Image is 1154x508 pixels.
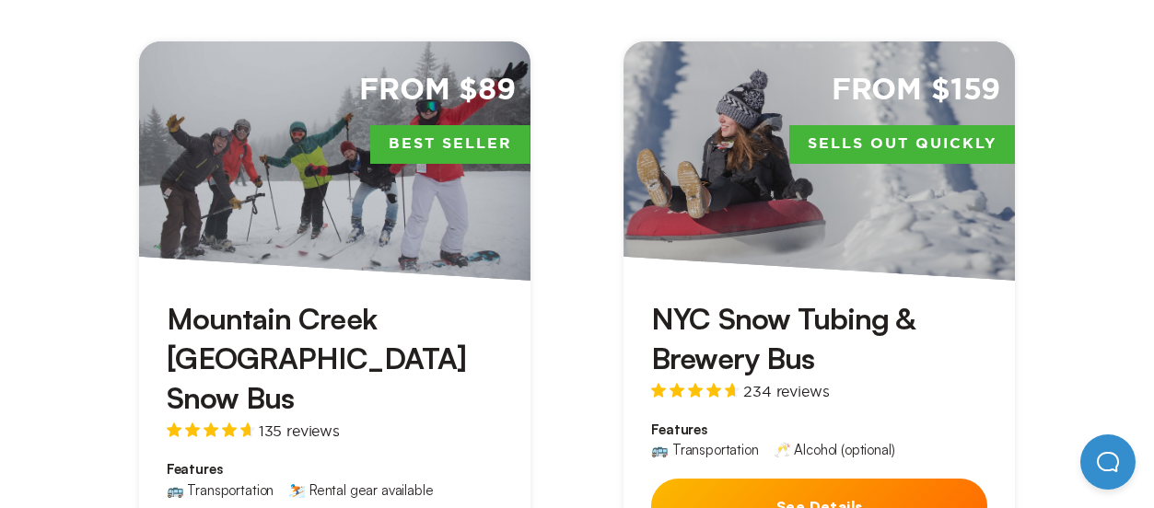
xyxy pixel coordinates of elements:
[1080,434,1136,490] iframe: Help Scout Beacon - Open
[259,423,340,438] span: 135 reviews
[167,299,503,419] h3: Mountain Creek [GEOGRAPHIC_DATA] Snow Bus
[743,384,829,398] span: 234 reviews
[789,125,1015,164] span: Sells Out Quickly
[774,443,895,456] div: 🥂 Alcohol (optional)
[167,460,503,479] span: Features
[359,71,516,110] span: From $89
[651,443,758,456] div: 🚌 Transportation
[651,421,987,439] span: Features
[370,125,530,164] span: Best Seller
[832,71,1001,110] span: From $159
[288,483,433,497] div: ⛷️ Rental gear available
[167,483,274,497] div: 🚌 Transportation
[651,299,987,378] h3: NYC Snow Tubing & Brewery Bus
